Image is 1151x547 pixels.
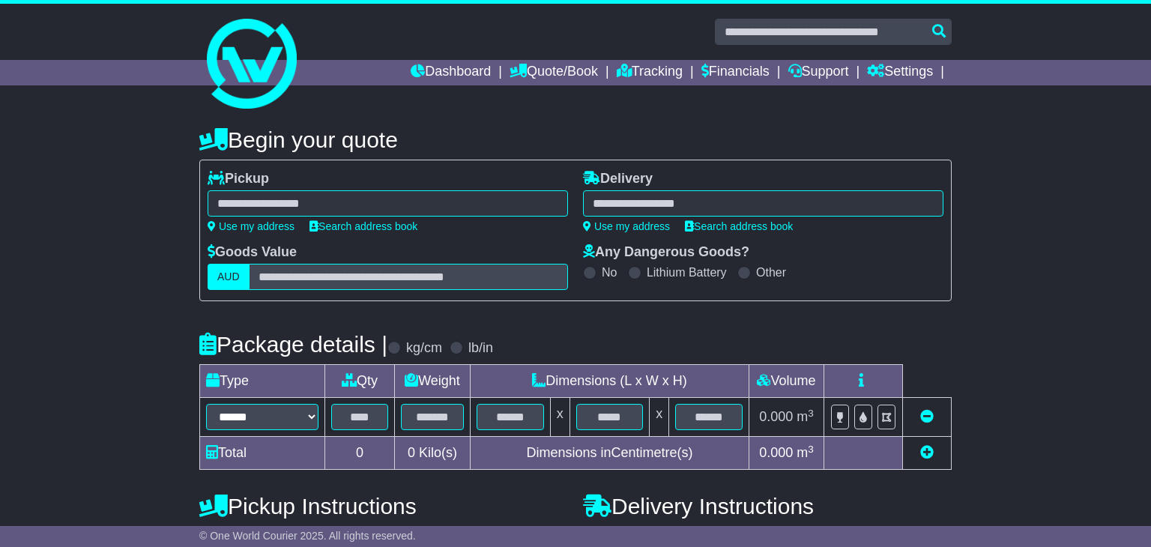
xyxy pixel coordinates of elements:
span: m [797,409,814,424]
td: Weight [395,365,471,398]
a: Support [788,60,849,85]
td: Dimensions (L x W x H) [470,365,749,398]
a: Remove this item [920,409,934,424]
a: Add new item [920,445,934,460]
span: 0.000 [759,409,793,424]
label: Other [756,265,786,279]
td: x [550,398,570,437]
h4: Pickup Instructions [199,494,568,519]
td: 0 [325,437,395,470]
a: Tracking [617,60,683,85]
a: Financials [701,60,770,85]
label: AUD [208,264,250,290]
td: Type [200,365,325,398]
label: No [602,265,617,279]
label: Delivery [583,171,653,187]
a: Use my address [208,220,294,232]
sup: 3 [808,444,814,455]
td: Dimensions in Centimetre(s) [470,437,749,470]
a: Search address book [685,220,793,232]
label: lb/in [468,340,493,357]
span: 0 [408,445,415,460]
span: m [797,445,814,460]
label: Any Dangerous Goods? [583,244,749,261]
td: Kilo(s) [395,437,471,470]
a: Quote/Book [510,60,598,85]
td: x [650,398,669,437]
td: Volume [749,365,824,398]
h4: Begin your quote [199,127,952,152]
a: Search address book [309,220,417,232]
a: Settings [867,60,933,85]
label: kg/cm [406,340,442,357]
a: Use my address [583,220,670,232]
td: Total [200,437,325,470]
a: Dashboard [411,60,491,85]
label: Lithium Battery [647,265,727,279]
label: Goods Value [208,244,297,261]
h4: Package details | [199,332,387,357]
h4: Delivery Instructions [583,494,952,519]
label: Pickup [208,171,269,187]
td: Qty [325,365,395,398]
span: 0.000 [759,445,793,460]
sup: 3 [808,408,814,419]
span: © One World Courier 2025. All rights reserved. [199,530,416,542]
